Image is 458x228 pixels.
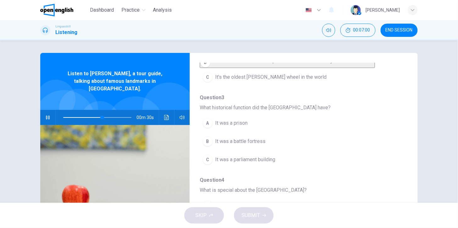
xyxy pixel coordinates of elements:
[340,24,376,37] button: 00:07:00
[61,70,169,93] span: Listen to [PERSON_NAME], a tour guide, talking about famous landmarks in [GEOGRAPHIC_DATA].
[200,94,398,101] span: Question 3
[215,156,275,163] span: It was a parliament building
[200,69,375,85] button: CIt's the oldest [PERSON_NAME] wheel in the world
[215,138,265,145] span: It was a battle fortress
[122,6,140,14] span: Practice
[200,186,398,194] span: What is special about the [GEOGRAPHIC_DATA]?
[322,24,335,37] div: Mute
[137,110,159,125] span: 00m 30s
[200,176,398,184] span: Question 4
[153,6,172,14] span: Analysis
[151,4,175,16] button: Analysis
[162,110,172,125] button: Click to see the audio transcription
[386,28,413,33] span: END SESSION
[305,8,313,13] img: en
[215,73,327,81] span: It's the oldest [PERSON_NAME] wheel in the world
[203,155,213,165] div: C
[88,4,117,16] button: Dashboard
[381,24,418,37] button: END SESSION
[203,72,213,82] div: C
[340,24,376,37] div: Hide
[119,4,148,16] button: Practice
[366,6,400,14] div: [PERSON_NAME]
[215,119,248,127] span: It was a prison
[40,4,73,16] img: OpenEnglish logo
[40,4,88,16] a: OpenEnglish logo
[200,104,398,111] span: What historical function did the [GEOGRAPHIC_DATA] have?
[203,136,213,146] div: B
[90,6,114,14] span: Dashboard
[351,5,361,15] img: Profile picture
[200,198,375,214] button: AIt's the only bridge in [GEOGRAPHIC_DATA]
[55,29,77,36] h1: Listening
[353,28,370,33] span: 00:07:00
[55,24,71,29] span: Linguaskill
[200,115,375,131] button: AIt was a prison
[203,201,213,211] div: A
[215,202,310,209] span: It's the only bridge in [GEOGRAPHIC_DATA]
[200,134,375,149] button: BIt was a battle fortress
[200,152,375,168] button: CIt was a parliament building
[203,118,213,128] div: A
